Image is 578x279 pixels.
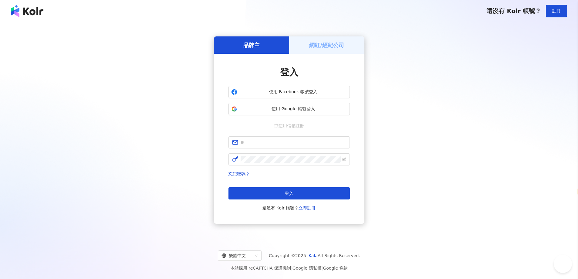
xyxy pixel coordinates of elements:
[291,266,292,270] span: |
[228,187,350,199] button: 登入
[280,67,298,77] span: 登入
[307,253,318,258] a: iKala
[230,264,348,272] span: 本站採用 reCAPTCHA 保護機制
[269,252,360,259] span: Copyright © 2025 All Rights Reserved.
[486,7,541,15] span: 還沒有 Kolr 帳號？
[262,204,316,212] span: 還沒有 Kolr 帳號？
[243,41,260,49] h5: 品牌主
[11,5,43,17] img: logo
[546,5,567,17] button: 註冊
[221,251,252,260] div: 繁體中文
[240,89,347,95] span: 使用 Facebook 帳號登入
[552,9,561,13] span: 註冊
[240,106,347,112] span: 使用 Google 帳號登入
[299,206,316,210] a: 立即註冊
[323,266,348,270] a: Google 條款
[228,103,350,115] button: 使用 Google 帳號登入
[228,172,250,176] a: 忘記密碼？
[342,157,346,162] span: eye-invisible
[285,191,293,196] span: 登入
[292,266,322,270] a: Google 隱私權
[554,255,572,273] iframe: Help Scout Beacon - Open
[322,266,323,270] span: |
[228,86,350,98] button: 使用 Facebook 帳號登入
[270,122,308,129] span: 或使用信箱註冊
[309,41,344,49] h5: 網紅/經紀公司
